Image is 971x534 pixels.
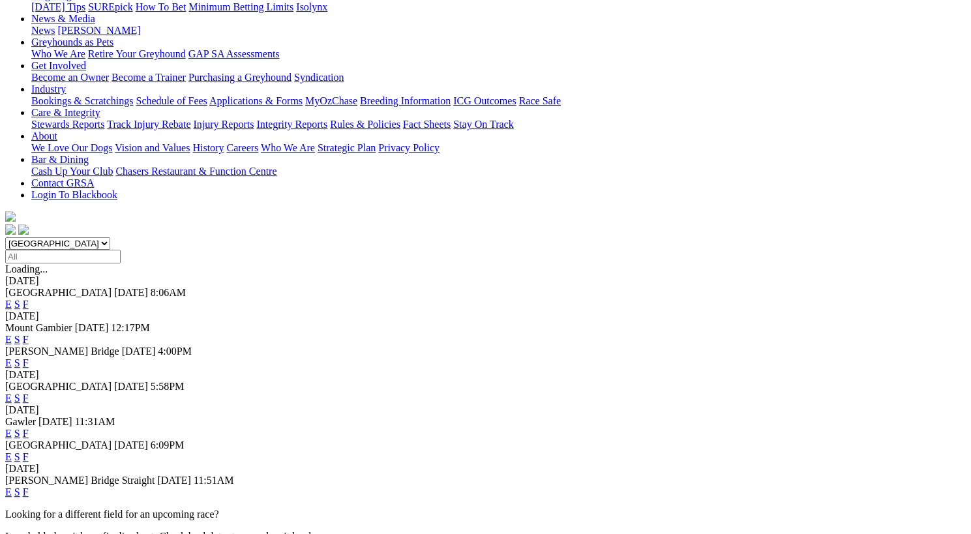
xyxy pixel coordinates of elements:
[5,287,112,298] span: [GEOGRAPHIC_DATA]
[114,439,148,451] span: [DATE]
[31,142,112,153] a: We Love Our Dogs
[23,334,29,345] a: F
[5,369,966,381] div: [DATE]
[226,142,258,153] a: Careers
[14,299,20,310] a: S
[31,189,117,200] a: Login To Blackbook
[5,310,966,322] div: [DATE]
[111,322,150,333] span: 12:17PM
[151,381,185,392] span: 5:58PM
[18,224,29,235] img: twitter.svg
[14,428,20,439] a: S
[188,72,291,83] a: Purchasing a Greyhound
[5,416,36,427] span: Gawler
[31,142,966,154] div: About
[151,287,186,298] span: 8:06AM
[14,334,20,345] a: S
[453,95,516,106] a: ICG Outcomes
[14,393,20,404] a: S
[209,95,303,106] a: Applications & Forms
[31,48,85,59] a: Who We Are
[5,393,12,404] a: E
[75,322,109,333] span: [DATE]
[31,130,57,141] a: About
[31,107,100,118] a: Care & Integrity
[157,475,191,486] span: [DATE]
[23,451,29,462] a: F
[158,346,192,357] span: 4:00PM
[5,357,12,368] a: E
[31,95,133,106] a: Bookings & Scratchings
[256,119,327,130] a: Integrity Reports
[5,211,16,222] img: logo-grsa-white.png
[31,95,966,107] div: Industry
[31,60,86,71] a: Get Involved
[5,428,12,439] a: E
[31,13,95,24] a: News & Media
[5,475,155,486] span: [PERSON_NAME] Bridge Straight
[31,154,89,165] a: Bar & Dining
[14,451,20,462] a: S
[192,142,224,153] a: History
[14,486,20,497] a: S
[122,346,156,357] span: [DATE]
[151,439,185,451] span: 6:09PM
[193,119,254,130] a: Injury Reports
[453,119,513,130] a: Stay On Track
[318,142,376,153] a: Strategic Plan
[115,142,190,153] a: Vision and Values
[5,334,12,345] a: E
[518,95,560,106] a: Race Safe
[5,486,12,497] a: E
[31,72,109,83] a: Become an Owner
[31,37,113,48] a: Greyhounds as Pets
[5,404,966,416] div: [DATE]
[75,416,115,427] span: 11:31AM
[305,95,357,106] a: MyOzChase
[57,25,140,36] a: [PERSON_NAME]
[31,119,966,130] div: Care & Integrity
[23,393,29,404] a: F
[31,1,85,12] a: [DATE] Tips
[330,119,400,130] a: Rules & Policies
[112,72,186,83] a: Become a Trainer
[136,1,187,12] a: How To Bet
[294,72,344,83] a: Syndication
[31,72,966,83] div: Get Involved
[88,48,186,59] a: Retire Your Greyhound
[5,299,12,310] a: E
[403,119,451,130] a: Fact Sheets
[5,439,112,451] span: [GEOGRAPHIC_DATA]
[88,1,132,12] a: SUREpick
[31,25,55,36] a: News
[378,142,440,153] a: Privacy Policy
[261,142,315,153] a: Who We Are
[5,463,966,475] div: [DATE]
[31,1,966,13] div: Wagering
[136,95,207,106] a: Schedule of Fees
[23,486,29,497] a: F
[115,166,276,177] a: Chasers Restaurant & Function Centre
[38,416,72,427] span: [DATE]
[5,322,72,333] span: Mount Gambier
[114,381,148,392] span: [DATE]
[5,224,16,235] img: facebook.svg
[5,263,48,274] span: Loading...
[31,166,966,177] div: Bar & Dining
[194,475,234,486] span: 11:51AM
[114,287,148,298] span: [DATE]
[23,357,29,368] a: F
[31,25,966,37] div: News & Media
[360,95,451,106] a: Breeding Information
[31,119,104,130] a: Stewards Reports
[31,83,66,95] a: Industry
[5,275,966,287] div: [DATE]
[107,119,190,130] a: Track Injury Rebate
[31,177,94,188] a: Contact GRSA
[5,381,112,392] span: [GEOGRAPHIC_DATA]
[14,357,20,368] a: S
[31,48,966,60] div: Greyhounds as Pets
[5,509,966,520] p: Looking for a different field for an upcoming race?
[23,428,29,439] a: F
[188,48,280,59] a: GAP SA Assessments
